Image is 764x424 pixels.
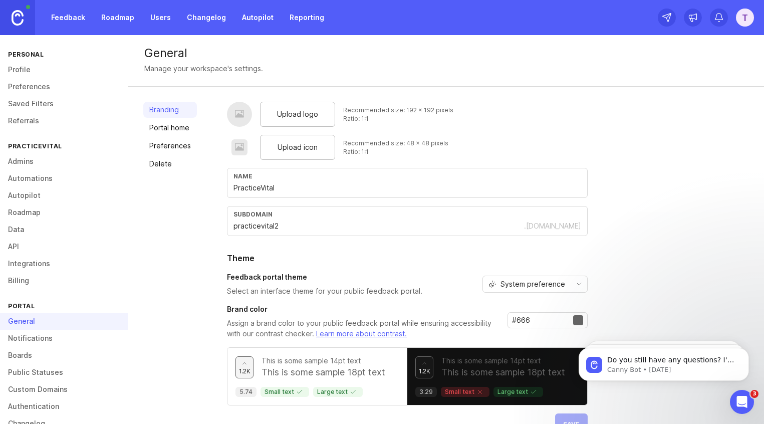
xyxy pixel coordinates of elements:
[482,276,588,293] div: toggle menu
[227,318,499,339] p: Assign a brand color to your public feedback portal while ensuring accessibility with our contras...
[144,63,263,74] div: Manage your workspace's settings.
[750,390,758,398] span: 3
[265,388,305,396] p: Small text
[415,356,433,378] button: 1.2k
[343,106,453,114] div: Recommended size: 192 x 192 pixels
[236,9,280,27] a: Autopilot
[227,286,422,296] p: Select an interface theme for your public feedback portal.
[143,120,197,136] a: Portal home
[144,47,748,59] div: General
[419,388,433,396] p: 3.29
[343,147,448,156] div: Ratio: 1:1
[564,327,764,397] iframe: Intercom notifications message
[143,138,197,154] a: Preferences
[235,356,253,378] button: 1.2k
[95,9,140,27] a: Roadmap
[227,272,422,282] h3: Feedback portal theme
[488,280,496,288] svg: prefix icon SunMoon
[441,366,565,379] p: This is some sample 18pt text
[262,366,385,379] p: This is some sample 18pt text
[736,9,754,27] button: T
[262,356,385,366] p: This is some sample 14pt text
[343,139,448,147] div: Recommended size: 48 x 48 pixels
[284,9,330,27] a: Reporting
[316,329,407,338] a: Learn more about contrast.
[277,109,318,120] span: Upload logo
[239,388,252,396] p: 5.74
[45,9,91,27] a: Feedback
[12,10,24,26] img: Canny Home
[343,114,453,123] div: Ratio: 1:1
[317,388,359,396] p: Large text
[524,221,581,231] div: .[DOMAIN_NAME]
[143,102,197,118] a: Branding
[445,388,485,396] p: Small text
[419,367,430,375] span: 1.2k
[571,280,587,288] svg: toggle icon
[500,279,565,290] span: System preference
[143,156,197,172] a: Delete
[233,172,581,180] div: Name
[497,388,539,396] p: Large text
[278,142,318,153] span: Upload icon
[227,252,588,264] h2: Theme
[239,367,250,375] span: 1.2k
[233,210,581,218] div: subdomain
[144,9,177,27] a: Users
[730,390,754,414] iframe: Intercom live chat
[227,304,499,314] h3: Brand color
[233,221,524,232] input: Subdomain
[181,9,232,27] a: Changelog
[441,356,565,366] p: This is some sample 14pt text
